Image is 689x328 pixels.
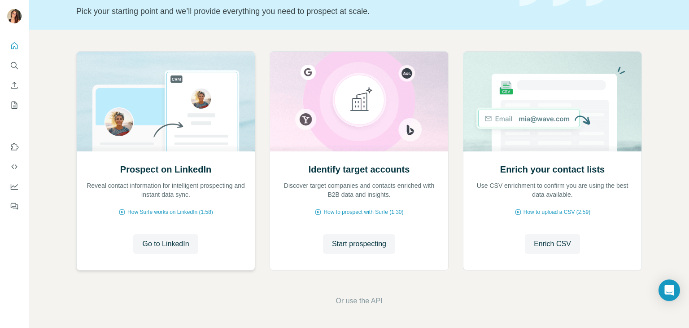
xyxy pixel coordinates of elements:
span: How to upload a CSV (2:59) [523,208,590,216]
button: Use Surfe API [7,159,22,175]
div: Open Intercom Messenger [658,279,680,301]
button: Go to LinkedIn [133,234,198,254]
button: Feedback [7,198,22,214]
span: How Surfe works on LinkedIn (1:58) [127,208,213,216]
img: Avatar [7,9,22,23]
span: Start prospecting [332,239,386,249]
button: Search [7,58,22,74]
button: Dashboard [7,178,22,195]
button: My lists [7,97,22,113]
span: Enrich CSV [534,239,571,249]
span: Go to LinkedIn [142,239,189,249]
img: Prospect on LinkedIn [76,52,255,151]
img: Enrich your contact lists [463,52,642,151]
h2: Enrich your contact lists [500,163,605,176]
button: Quick start [7,38,22,54]
button: Use Surfe on LinkedIn [7,139,22,155]
p: Reveal contact information for intelligent prospecting and instant data sync. [86,181,246,199]
button: Or use the API [336,296,382,306]
img: Identify target accounts [270,52,449,151]
button: Start prospecting [323,234,395,254]
span: How to prospect with Surfe (1:30) [323,208,403,216]
h2: Prospect on LinkedIn [120,163,211,176]
button: Enrich CSV [7,77,22,93]
h2: Identify target accounts [309,163,410,176]
p: Use CSV enrichment to confirm you are using the best data available. [472,181,632,199]
button: Enrich CSV [525,234,580,254]
p: Pick your starting point and we’ll provide everything you need to prospect at scale. [76,5,509,18]
p: Discover target companies and contacts enriched with B2B data and insights. [279,181,439,199]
